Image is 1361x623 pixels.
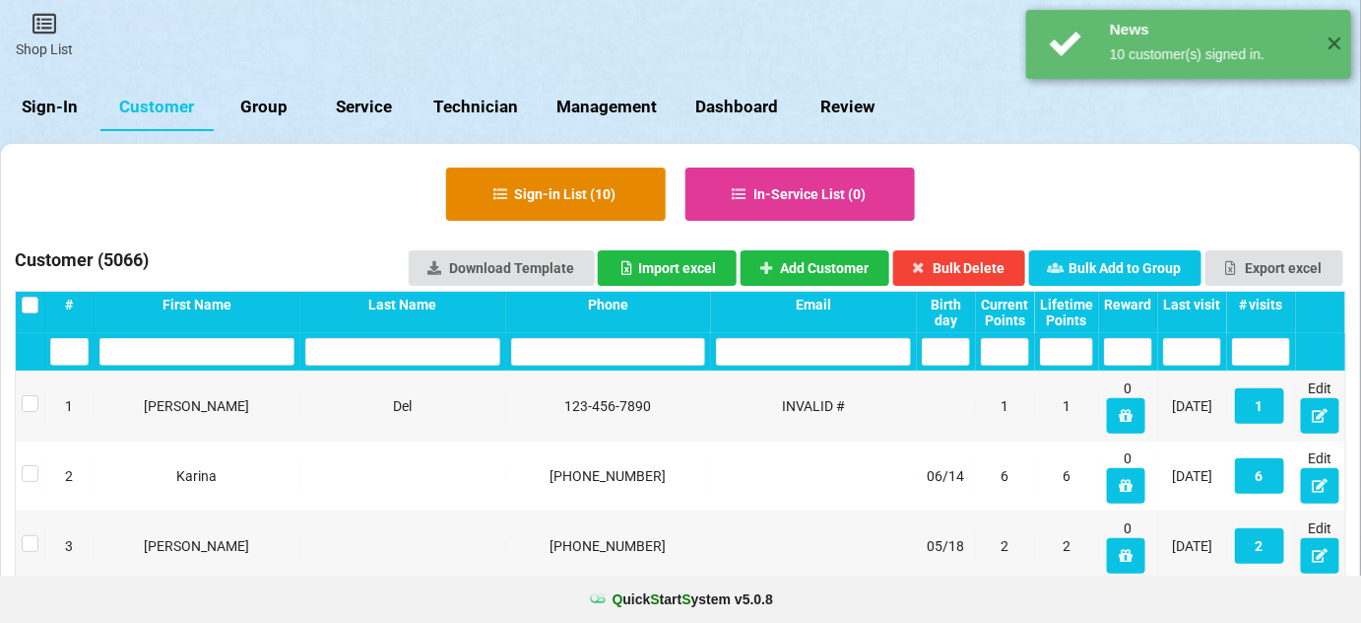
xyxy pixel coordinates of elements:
[981,466,1029,486] div: 6
[1205,250,1343,286] button: Export excel
[716,297,911,312] div: Email
[1104,297,1152,312] div: Reward
[1163,396,1221,416] div: [DATE]
[100,84,214,131] a: Customer
[511,536,706,556] div: [PHONE_NUMBER]
[305,396,500,416] div: Del
[651,591,660,607] span: S
[409,250,595,286] a: Download Template
[50,536,89,556] div: 3
[981,536,1029,556] div: 2
[1163,297,1221,312] div: Last visit
[1104,379,1152,434] div: 0
[511,396,706,416] div: 123-456-7890
[314,84,415,131] a: Service
[1029,250,1202,286] button: Bulk Add to Group
[538,84,677,131] a: Management
[677,84,798,131] a: Dashboard
[1301,519,1340,574] div: Edit
[613,589,773,609] b: uick tart ystem v 5.0.8
[1104,519,1152,574] div: 0
[1163,536,1221,556] div: [DATE]
[681,591,690,607] span: S
[50,466,89,486] div: 2
[1163,466,1221,486] div: [DATE]
[1040,466,1093,486] div: 6
[981,297,1029,328] div: Current Points
[214,84,314,131] a: Group
[685,168,916,221] button: In-Service List (0)
[50,396,89,416] div: 1
[1301,449,1340,504] div: Edit
[588,589,608,609] img: favicon.ico
[1110,44,1312,64] div: 10 customer(s) signed in.
[922,536,970,556] div: 05/18
[15,248,149,278] h3: Customer ( 5066 )
[1235,528,1284,564] button: 2
[741,250,890,286] button: Add Customer
[1235,388,1284,424] button: 1
[1040,297,1093,328] div: Lifetime Points
[50,297,89,312] div: #
[1104,449,1152,504] div: 0
[618,261,716,275] div: Import excel
[1232,297,1290,312] div: # visits
[99,297,294,312] div: First Name
[598,250,737,286] button: Import excel
[1040,396,1093,416] div: 1
[415,84,538,131] a: Technician
[99,396,294,416] div: [PERSON_NAME]
[797,84,897,131] a: Review
[893,250,1026,286] button: Bulk Delete
[99,536,294,556] div: [PERSON_NAME]
[981,396,1029,416] div: 1
[613,591,623,607] span: Q
[511,466,706,486] div: [PHONE_NUMBER]
[1040,536,1093,556] div: 2
[922,297,970,328] div: Birth day
[922,466,970,486] div: 06/14
[1235,458,1284,494] button: 6
[1110,20,1312,39] div: News
[1301,379,1340,434] div: Edit
[716,396,911,416] div: INVALID #
[99,466,294,486] div: Karina
[305,297,500,312] div: Last Name
[446,168,666,221] button: Sign-in List (10)
[511,297,706,312] div: Phone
